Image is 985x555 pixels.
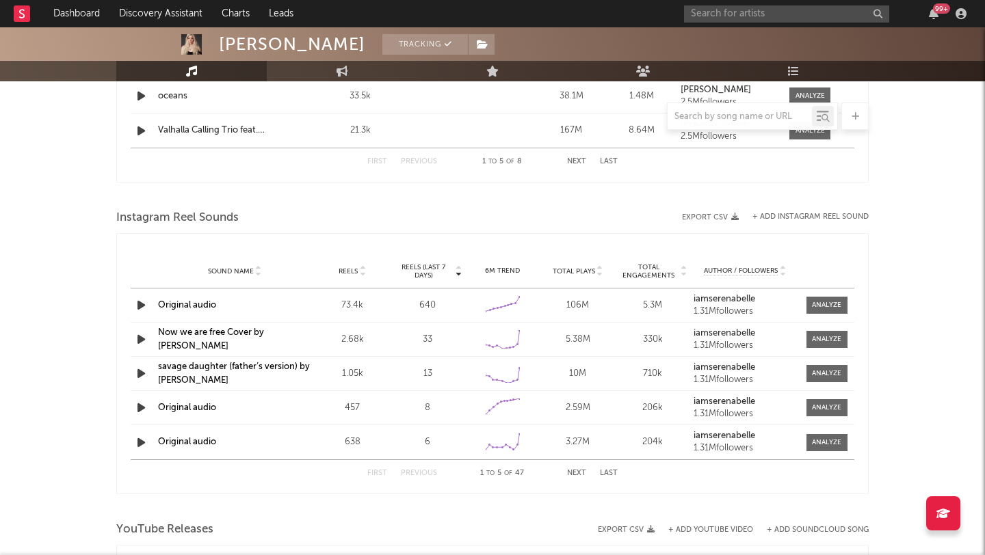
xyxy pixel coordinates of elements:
span: Total Plays [553,267,595,275]
div: 73.4k [318,299,386,312]
a: oceans [158,90,301,103]
strong: iamserenabelle [694,431,755,440]
span: Author / Followers [704,267,778,275]
div: 2.68k [318,333,386,347]
div: 2.5M followers [681,132,776,141]
div: 204k [619,435,687,449]
div: 8.64M [610,124,674,137]
span: Reels (last 7 days) [393,263,454,280]
a: iamserenabelle [694,329,796,338]
div: 1.31M followers [694,375,796,385]
a: Original audio [158,403,216,412]
div: [PERSON_NAME] [219,34,365,55]
div: 1 5 8 [464,154,540,170]
div: 33.5k [328,90,392,103]
div: 1.31M followers [694,409,796,419]
div: 33 [393,333,462,347]
div: 5.38M [544,333,612,347]
div: 106M [544,299,612,312]
strong: iamserenabelle [694,295,755,303]
div: 6M Trend [469,266,537,276]
button: Last [600,470,618,477]
div: 99 + [933,3,950,14]
a: [PERSON_NAME] [681,85,776,95]
a: Now we are free Cover by [PERSON_NAME] [158,328,264,351]
div: + Add YouTube Video [655,526,753,534]
button: Export CSV [598,526,655,534]
span: of [504,470,512,476]
div: 2.5M followers [681,98,776,107]
div: 1.48M [610,90,674,103]
span: of [506,159,514,165]
button: First [367,470,387,477]
div: 1.31M followers [694,444,796,453]
div: 167M [540,124,603,137]
button: Next [567,158,586,165]
a: Original audio [158,301,216,310]
div: 1.31M followers [694,341,796,351]
button: + Add SoundCloud Song [753,526,869,534]
button: Previous [401,470,437,477]
strong: [PERSON_NAME] [681,85,751,94]
span: Sound Name [208,267,254,275]
a: iamserenabelle [694,397,796,407]
strong: iamserenabelle [694,397,755,406]
div: 10M [544,367,612,381]
div: 2.59M [544,401,612,415]
button: + Add YouTube Video [668,526,753,534]
span: Reels [339,267,358,275]
a: iamserenabelle [694,363,796,373]
button: Next [567,470,586,477]
div: 1.31M followers [694,307,796,316]
button: + Add SoundCloud Song [767,526,869,534]
div: + Add Instagram Reel Sound [739,213,869,221]
input: Search for artists [684,5,889,23]
span: Instagram Reel Sounds [116,210,239,226]
span: to [486,470,495,476]
div: 638 [318,435,386,449]
div: 6 [393,435,462,449]
a: Original audio [158,437,216,446]
div: 38.1M [540,90,603,103]
a: iamserenabelle [694,295,796,304]
span: Total Engagements [619,263,679,280]
div: 13 [393,367,462,381]
div: 640 [393,299,462,312]
button: Previous [401,158,437,165]
button: 99+ [929,8,938,19]
button: Export CSV [682,213,739,221]
span: YouTube Releases [116,522,213,538]
div: 1 5 47 [464,465,540,482]
span: to [488,159,497,165]
button: First [367,158,387,165]
div: 457 [318,401,386,415]
div: 206k [619,401,687,415]
div: 330k [619,333,687,347]
div: 21.3k [328,124,392,137]
div: 1.05k [318,367,386,381]
button: Last [600,158,618,165]
button: + Add Instagram Reel Sound [752,213,869,221]
strong: iamserenabelle [694,363,755,372]
div: 3.27M [544,435,612,449]
a: iamserenabelle [694,431,796,441]
a: Valhalla Calling Trio feat. [PERSON_NAME] [158,124,301,137]
div: 710k [619,367,687,381]
input: Search by song name or URL [668,111,812,122]
strong: iamserenabelle [694,329,755,338]
a: savage daughter (father’s version) by [PERSON_NAME] [158,362,310,385]
div: 8 [393,401,462,415]
div: 5.3M [619,299,687,312]
button: Tracking [382,34,468,55]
